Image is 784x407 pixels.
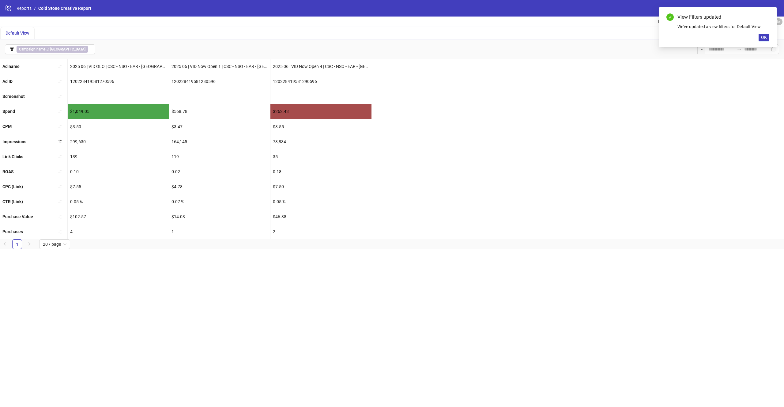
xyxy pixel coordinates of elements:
button: OK [759,34,769,41]
span: OK [761,35,767,40]
div: View Filters updated [677,13,769,21]
a: Close [763,13,769,20]
div: We've updated a view filters for Default View [677,23,769,30]
span: check-circle [666,13,674,21]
